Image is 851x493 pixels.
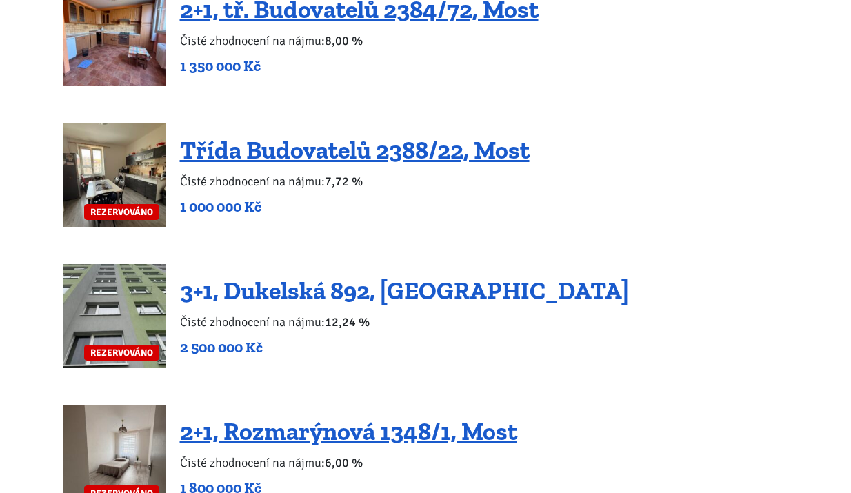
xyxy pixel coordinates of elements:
p: Čisté zhodnocení na nájmu: [180,453,517,472]
a: 2+1, Rozmarýnová 1348/1, Most [180,416,517,446]
a: REZERVOVÁNO [63,123,166,227]
b: 8,00 % [325,33,363,48]
p: Čisté zhodnocení na nájmu: [180,31,539,50]
p: 1 350 000 Kč [180,57,539,76]
a: 3+1, Dukelská 892, [GEOGRAPHIC_DATA] [180,276,629,305]
p: Čisté zhodnocení na nájmu: [180,312,629,332]
a: Třída Budovatelů 2388/22, Most [180,135,530,165]
a: REZERVOVÁNO [63,264,166,368]
b: 6,00 % [325,455,363,470]
span: REZERVOVÁNO [84,204,159,220]
b: 12,24 % [325,314,370,330]
p: Čisté zhodnocení na nájmu: [180,172,530,191]
span: REZERVOVÁNO [84,345,159,361]
p: 1 000 000 Kč [180,197,530,217]
b: 7,72 % [325,174,363,189]
p: 2 500 000 Kč [180,338,629,357]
